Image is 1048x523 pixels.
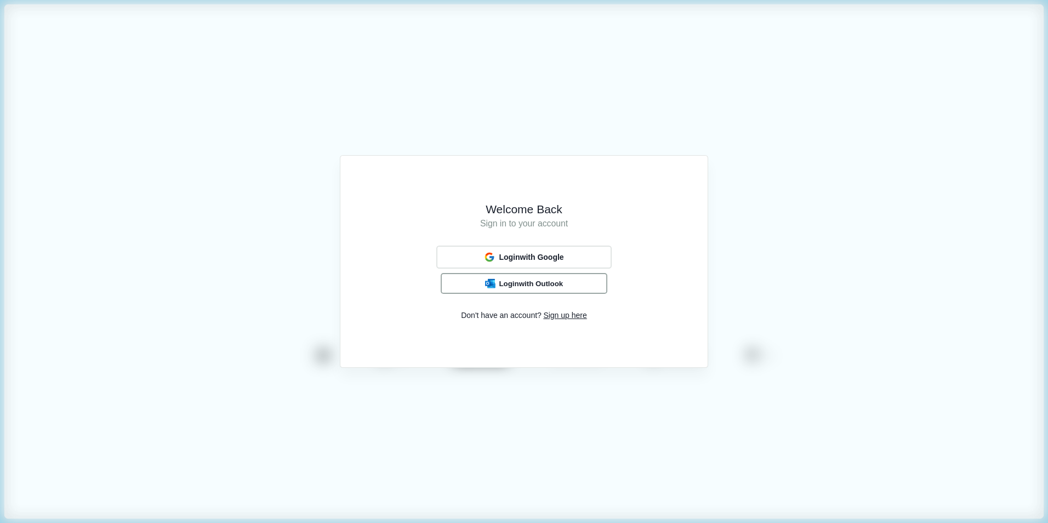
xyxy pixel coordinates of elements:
[499,253,563,262] span: Login with Google
[356,202,692,217] h1: Welcome Back
[461,310,542,321] span: Don't have an account?
[356,217,692,231] h1: Sign in to your account
[499,279,563,288] span: Login with Outlook
[436,246,612,269] button: Loginwith Google
[543,310,586,321] span: Sign up here
[485,278,495,288] img: Outlook Logo
[441,273,607,294] button: Outlook LogoLoginwith Outlook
